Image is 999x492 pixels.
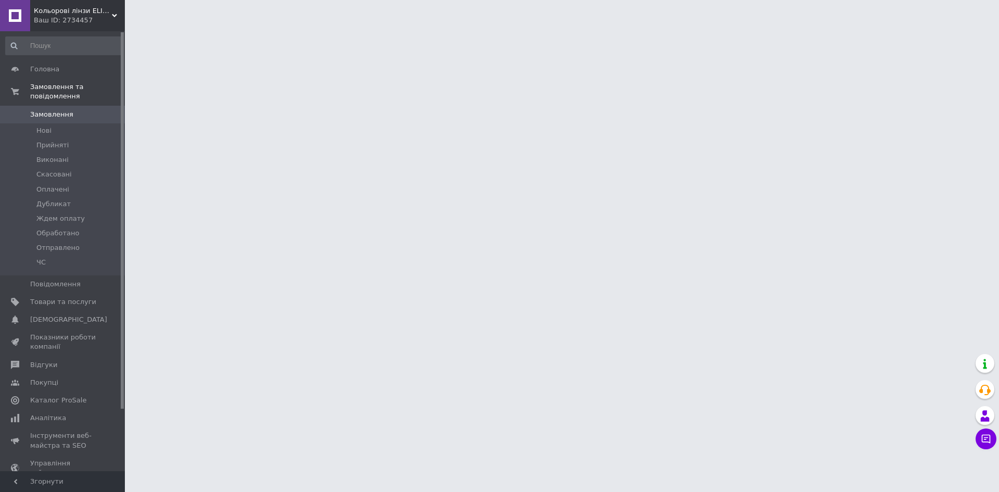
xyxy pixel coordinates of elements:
span: Ждем оплату [36,214,85,223]
span: Аналітика [30,413,66,423]
span: Обработано [36,229,79,238]
span: Скасовані [36,170,72,179]
span: Головна [30,65,59,74]
span: Замовлення [30,110,73,119]
span: Виконані [36,155,69,165]
span: Кольорові лінзи ELITE Lens [34,6,112,16]
span: [DEMOGRAPHIC_DATA] [30,315,107,324]
span: Відгуки [30,360,57,370]
span: Нові [36,126,52,135]
span: Покупці [30,378,58,387]
span: Отправлено [36,243,80,253]
span: Оплачені [36,185,69,194]
button: Чат з покупцем [976,428,996,449]
div: Ваш ID: 2734457 [34,16,125,25]
span: Дубликат [36,199,71,209]
span: Замовлення та повідомлення [30,82,125,101]
span: Товари та послуги [30,297,96,307]
input: Пошук [5,36,123,55]
span: Показники роботи компанії [30,333,96,351]
span: Інструменти веб-майстра та SEO [30,431,96,450]
span: Каталог ProSale [30,396,86,405]
span: ЧС [36,258,46,267]
span: Повідомлення [30,280,81,289]
span: Прийняті [36,141,69,150]
span: Управління сайтом [30,459,96,477]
